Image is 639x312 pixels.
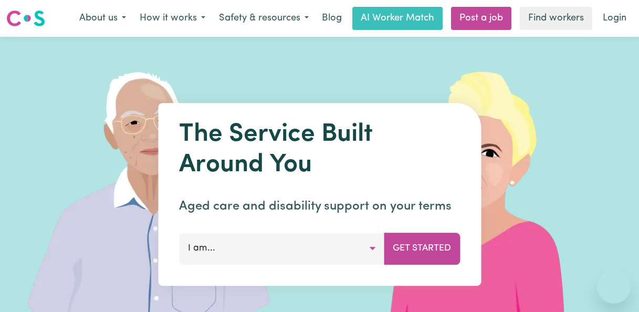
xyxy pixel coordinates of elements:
button: Safety & resources [212,7,316,29]
a: AI Worker Match [352,7,443,30]
a: Careseekers logo [6,6,45,30]
a: Find workers [520,7,592,30]
a: Blog [316,7,348,30]
p: Aged care and disability support on your terms [179,197,460,216]
h1: The Service Built Around You [179,120,460,180]
button: About us [72,7,133,29]
button: I am... [179,233,384,264]
button: Get Started [384,233,460,264]
iframe: Button to launch messaging window [597,270,631,304]
a: Login [596,7,633,30]
img: Careseekers logo [6,9,45,28]
button: How it works [133,7,212,29]
a: Post a job [451,7,511,30]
